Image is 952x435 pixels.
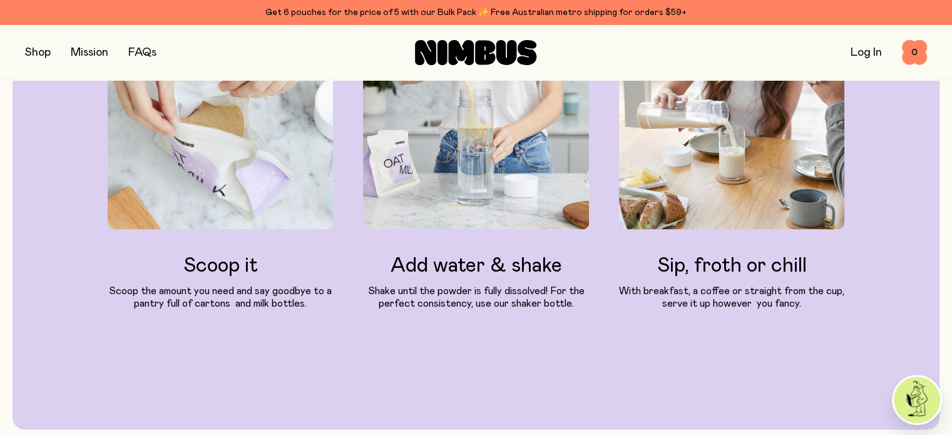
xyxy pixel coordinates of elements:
[619,49,845,229] img: Pouring Oat Milk into a glass cup at dining room table
[128,47,156,58] a: FAQs
[851,47,882,58] a: Log In
[108,284,334,309] p: Scoop the amount you need and say goodbye to a pantry full of cartons and milk bottles.
[619,254,845,277] h3: Sip, froth or chill
[902,40,927,65] button: 0
[363,49,589,229] img: Adding Nimbus Oat Milk to bottle
[108,49,334,229] img: Oat Milk pouch being opened
[363,284,589,309] p: Shake until the powder is fully dissolved! For the perfect consistency, use our shaker bottle.
[71,47,108,58] a: Mission
[619,284,845,309] p: With breakfast, a coffee or straight from the cup, serve it up however you fancy.
[108,254,334,277] h3: Scoop it
[25,5,927,20] div: Get 6 pouches for the price of 5 with our Bulk Pack ✨ Free Australian metro shipping for orders $59+
[363,254,589,277] h3: Add water & shake
[894,377,940,423] img: agent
